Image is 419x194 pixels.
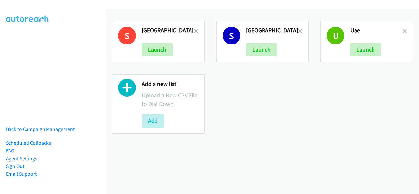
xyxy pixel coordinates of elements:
[142,114,164,127] button: Add
[142,91,198,108] p: Upload a New CSV File to Dial Down
[223,27,240,44] h1: S
[6,163,24,169] a: Sign Out
[6,171,37,177] a: Email Support
[6,148,14,154] a: FAQ
[142,80,198,88] h2: Add a new list
[142,43,173,56] button: Launch
[142,27,194,34] h2: [GEOGRAPHIC_DATA]
[327,27,344,44] h1: U
[6,140,51,146] a: Scheduled Callbacks
[6,126,75,132] a: Back to Campaign Management
[350,27,402,34] h2: Uae
[246,27,298,34] h2: [GEOGRAPHIC_DATA]
[118,27,136,44] h1: S
[246,43,277,56] button: Launch
[350,43,381,56] button: Launch
[6,155,37,162] a: Agent Settings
